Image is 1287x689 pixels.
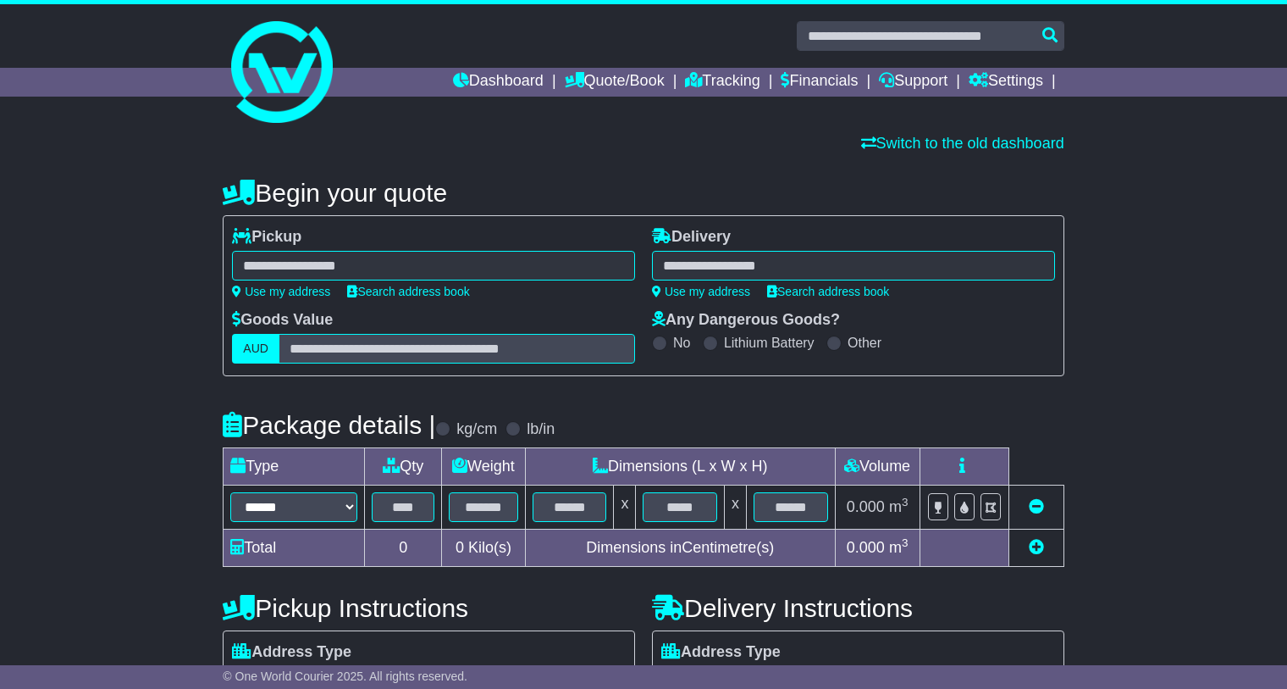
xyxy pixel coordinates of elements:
td: x [725,486,747,530]
a: Support [879,68,947,97]
td: Volume [835,448,920,486]
td: Dimensions (L x W x H) [525,448,835,486]
td: x [614,486,636,530]
span: m [889,539,909,556]
sup: 3 [902,496,909,508]
h4: Begin your quote [223,179,1063,207]
h4: Package details | [223,411,435,439]
a: Settings [969,68,1043,97]
span: 0.000 [847,498,885,515]
a: Dashboard [453,68,544,97]
td: Weight [442,448,526,486]
h4: Pickup Instructions [223,594,635,622]
a: Switch to the old dashboard [861,135,1064,152]
a: Remove this item [1029,498,1044,515]
sup: 3 [902,536,909,549]
label: Address Type [661,643,781,662]
a: Quote/Book [565,68,665,97]
span: m [889,498,909,515]
label: Other [848,335,881,351]
label: No [673,335,690,351]
h4: Delivery Instructions [652,594,1064,622]
td: Qty [365,448,442,486]
a: Financials [781,68,858,97]
td: Type [224,448,365,486]
td: 0 [365,530,442,567]
a: Add new item [1029,539,1044,556]
span: 0.000 [847,539,885,556]
label: kg/cm [456,420,497,439]
label: Address Type [232,643,351,662]
label: Pickup [232,228,301,247]
td: Kilo(s) [442,530,526,567]
td: Dimensions in Centimetre(s) [525,530,835,567]
label: Goods Value [232,311,333,330]
span: 0 [456,539,464,556]
label: lb/in [527,420,555,439]
label: Any Dangerous Goods? [652,311,840,330]
span: © One World Courier 2025. All rights reserved. [223,670,467,683]
label: AUD [232,334,279,364]
a: Search address book [767,285,889,298]
a: Use my address [232,285,330,298]
label: Delivery [652,228,731,247]
a: Tracking [685,68,759,97]
label: Lithium Battery [724,335,815,351]
a: Use my address [652,285,750,298]
a: Search address book [347,285,469,298]
td: Total [224,530,365,567]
